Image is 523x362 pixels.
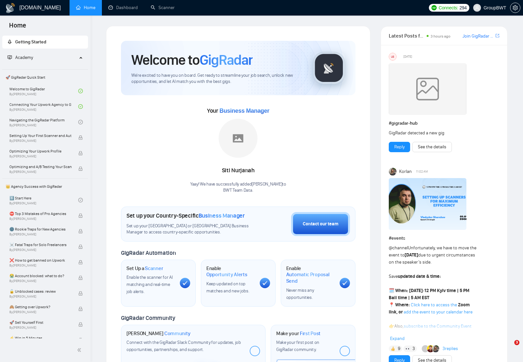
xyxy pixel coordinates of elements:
span: Never miss any opportunities. [286,288,314,300]
div: Yaay! We have successfully added [PERSON_NAME] to [190,181,286,194]
span: 🗓️ [389,288,394,293]
span: Setting Up Your First Scanner and Auto-Bidder [9,132,71,139]
span: 3 [514,340,519,345]
span: Connects: [439,4,458,11]
img: Martin Lostak [427,345,434,352]
span: By [PERSON_NAME] [9,154,71,158]
img: placeholder.png [219,119,257,158]
span: check-circle [78,89,83,93]
span: Connect with the GigRadar Slack Community for updates, job opportunities, partnerships, and support. [126,340,241,352]
button: See the details [412,142,452,152]
span: Automatic Proposal Send [286,271,334,284]
span: lock [78,135,83,140]
span: Expand [390,336,405,341]
a: add the event to your calendar here [404,309,473,315]
span: Korlan [399,168,412,175]
a: Join GigRadar Slack Community [463,33,494,40]
li: Getting Started [2,36,88,49]
div: GigRadar detected a new gig [389,130,477,137]
span: 👉 [389,323,394,329]
span: 🙈 Getting over Upwork? [9,304,71,310]
img: logo [5,3,16,13]
span: 📍 [389,302,394,308]
strong: Where: [395,302,410,308]
img: 👍 [391,346,395,351]
button: setting [510,3,520,13]
span: 11:02 AM [416,169,428,175]
span: user [475,6,479,10]
span: By [PERSON_NAME] [9,170,71,174]
span: lock [78,291,83,296]
span: 294 [460,4,467,11]
span: 🚀 GigRadar Quick Start [3,71,87,84]
span: 3 [412,345,415,352]
strong: [DATE] [405,252,418,258]
h1: Enable [206,265,255,278]
span: ❌ How to get banned on Upwork [9,257,71,264]
strong: updated date & time: [398,274,441,279]
span: Your [207,107,269,114]
img: Korlan [432,345,439,352]
strong: When: [395,288,408,293]
span: lock [78,260,83,265]
span: We're excited to have you on board. Get ready to streamline your job search, unlock new opportuni... [131,73,302,85]
img: upwork-logo.png [431,5,437,10]
span: Optimizing Your Upwork Profile [9,148,71,154]
img: F09DQRWLC0N-Event%20with%20Vlad%20Sharahov.png [389,178,466,230]
span: [DATE] [403,54,412,60]
button: Reply [389,142,410,152]
span: 😭 Account blocked: what to do? [9,273,71,279]
div: Contact our team [303,221,338,228]
span: 9 [398,345,400,352]
a: See the details [418,143,446,151]
span: By [PERSON_NAME] [9,310,71,314]
a: homeHome [76,5,95,10]
a: searchScanner [151,5,175,10]
div: US [389,53,396,60]
span: rocket [7,40,12,44]
span: Community [164,330,191,337]
a: Connecting Your Upwork Agency to GigRadarBy[PERSON_NAME] [9,99,78,114]
h1: Enable [286,265,334,284]
span: Business Manager [199,212,245,219]
img: Korlan [389,168,397,175]
a: Reply [394,143,405,151]
span: ⚡ Win in 5 Minutes [9,335,71,341]
h1: Set up your Country-Specific [126,212,245,219]
h1: Welcome to [131,51,253,69]
a: 3replies [442,345,458,352]
span: Academy [15,55,33,60]
span: fund-projection-screen [7,55,12,60]
button: Contact our team [291,212,350,236]
span: By [PERSON_NAME] [9,279,71,283]
span: 🔓 Unblocked cases: review [9,288,71,295]
span: export [496,33,499,38]
span: lock [78,244,83,249]
span: lock [78,322,83,327]
span: Home [4,21,31,34]
h1: # events [389,235,499,242]
span: check-circle [78,120,83,124]
span: GigRadar Community [121,314,175,322]
span: 👑 Agency Success with GigRadar [3,180,87,193]
span: Enable the scanner for AI matching and real-time job alerts. [126,275,173,294]
span: Academy [7,55,33,60]
span: @channel [389,245,408,251]
div: Unfortunately, we have to move the event to due to urgent circumstances on the speaker’s side. Sa... [389,244,477,344]
strong: 12 PM Kyiv time | 5 PM Bali time | 5 AM EST [389,288,469,300]
span: GigRadar [200,51,253,69]
h1: [PERSON_NAME] [126,330,191,337]
h1: Set Up a [126,265,163,272]
iframe: Intercom live chat [501,340,517,356]
span: Getting Started [15,39,46,45]
div: Siti Nurjanah [190,165,286,176]
span: lock [78,166,83,171]
img: weqQh+iSagEgQAAAABJRU5ErkJggg== [389,63,466,115]
h1: Make your [276,330,321,337]
span: By [PERSON_NAME] [9,139,71,143]
img: 👀 [406,346,410,351]
a: Navigating the GigRadar PlatformBy[PERSON_NAME] [9,115,78,129]
img: gigradar-logo.png [313,52,345,84]
a: subscribe to the Community Event Calendar [389,323,472,336]
span: Business Manager [219,107,269,114]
